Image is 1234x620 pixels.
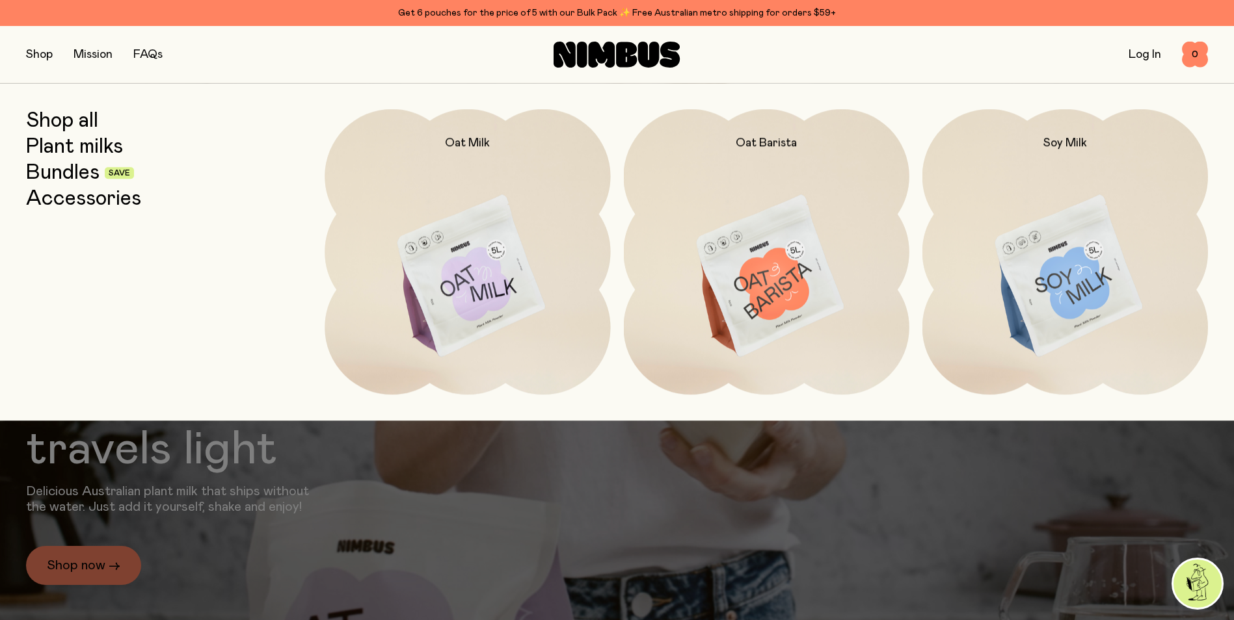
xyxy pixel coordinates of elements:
[1174,560,1222,608] img: agent
[26,135,123,159] a: Plant milks
[26,161,100,185] a: Bundles
[325,109,610,394] a: Oat Milk
[74,49,113,60] a: Mission
[133,49,163,60] a: FAQs
[109,170,130,177] span: Save
[1043,135,1087,151] h2: Soy Milk
[922,109,1208,394] a: Soy Milk
[1129,49,1161,60] a: Log In
[26,109,98,133] a: Shop all
[26,5,1208,21] div: Get 6 pouches for the price of 5 with our Bulk Pack ✨ Free Australian metro shipping for orders $59+
[26,187,141,211] a: Accessories
[736,135,797,151] h2: Oat Barista
[445,135,490,151] h2: Oat Milk
[1182,42,1208,68] button: 0
[624,109,909,394] a: Oat Barista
